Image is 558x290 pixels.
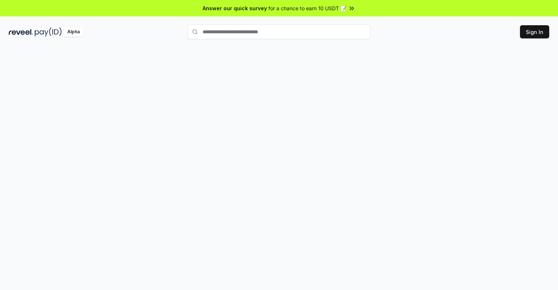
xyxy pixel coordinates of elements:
[35,27,62,37] img: pay_id
[520,25,549,38] button: Sign In
[63,27,84,37] div: Alpha
[203,4,267,12] span: Answer our quick survey
[268,4,347,12] span: for a chance to earn 10 USDT 📝
[9,27,33,37] img: reveel_dark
